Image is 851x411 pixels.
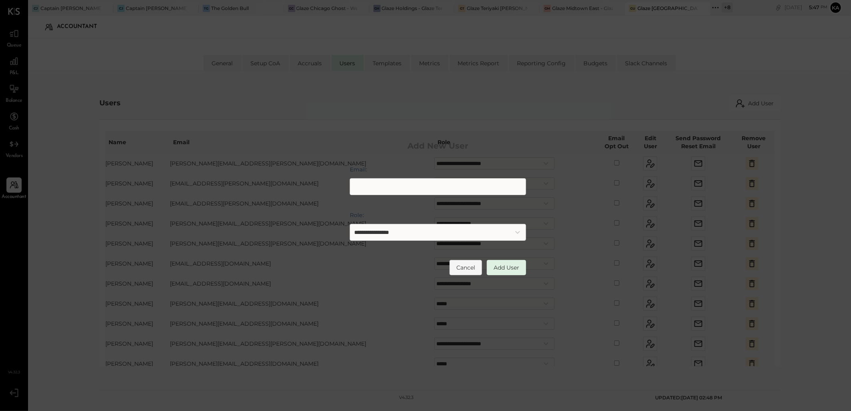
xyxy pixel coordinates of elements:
[338,124,538,287] div: Add User Modal
[350,211,526,219] label: Role:
[487,260,526,275] button: Add User
[350,136,526,156] h2: Add New User
[450,260,482,275] button: Cancel
[350,165,526,173] label: Email:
